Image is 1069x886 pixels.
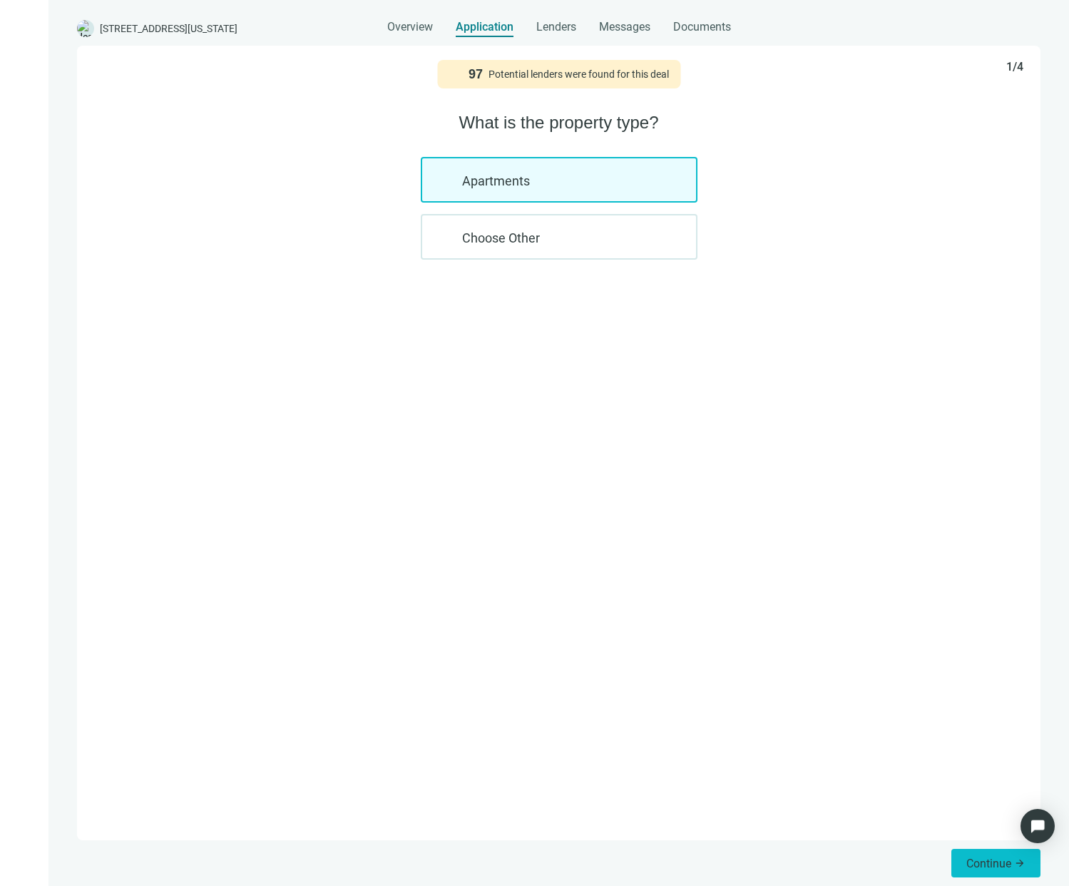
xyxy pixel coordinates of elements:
[536,20,576,34] span: Lenders
[1021,809,1055,843] div: Open Intercom Messenger
[100,21,237,36] span: [STREET_ADDRESS][US_STATE]
[951,849,1040,877] button: Continuearrow_forward
[1014,857,1025,869] span: arrow_forward
[421,157,697,203] div: Apartments
[599,20,650,34] span: Messages
[469,66,483,83] span: 97
[1006,60,1023,74] span: 1/4
[421,214,697,260] div: Choose Other
[673,20,731,34] span: Documents
[456,20,513,34] span: Application
[77,20,94,37] img: deal-logo
[387,20,433,34] span: Overview
[966,857,1011,870] span: Continue
[489,68,669,80] div: Potential lenders were found for this deal
[94,111,1023,134] h2: What is the property type?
